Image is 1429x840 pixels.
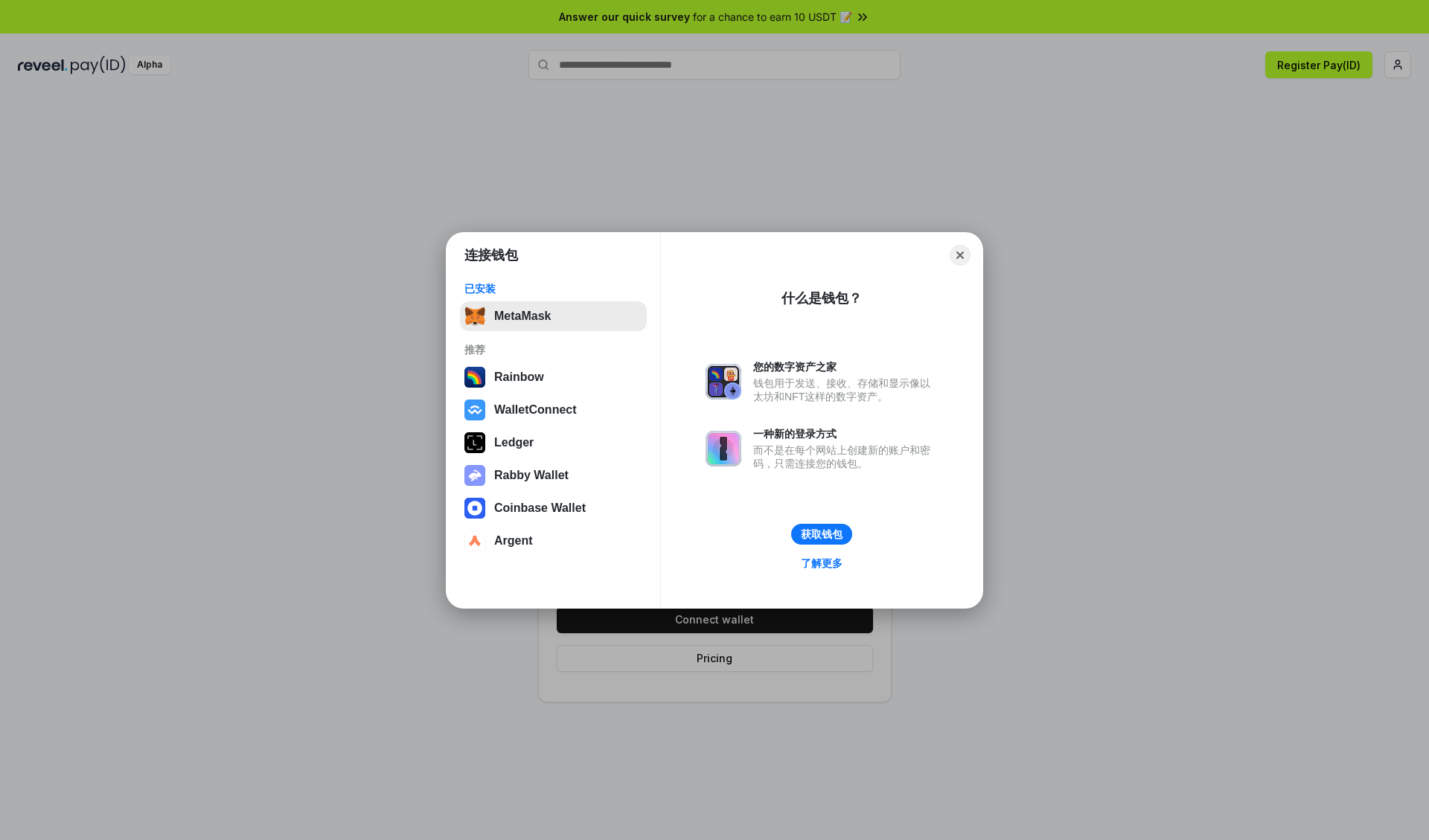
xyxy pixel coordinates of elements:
[464,465,485,486] img: svg+xml,%3Csvg%20xmlns%3D%22http%3A%2F%2Fwww.w3.org%2F2000%2Fsvg%22%20fill%3D%22none%22%20viewBox...
[464,246,518,264] h1: 连接钱包
[460,428,647,458] button: Ledger
[494,310,551,323] div: MetaMask
[460,526,647,556] button: Argent
[494,534,533,548] div: Argent
[464,400,485,420] img: svg+xml,%3Csvg%20width%3D%2228%22%20height%3D%2228%22%20viewBox%3D%220%200%2028%2028%22%20fill%3D...
[460,301,647,331] button: MetaMask
[950,245,971,266] button: Close
[460,461,647,490] button: Rabby Wallet
[464,282,642,295] div: 已安装
[460,493,647,523] button: Coinbase Wallet
[460,395,647,425] button: WalletConnect
[753,443,938,470] div: 而不是在每个网站上创建新的账户和密码，只需连接您的钱包。
[494,469,569,482] div: Rabby Wallet
[791,524,852,545] button: 获取钱包
[801,528,843,541] div: 获取钱包
[494,371,544,384] div: Rainbow
[801,557,843,570] div: 了解更多
[464,306,485,327] img: svg+xml,%3Csvg%20fill%3D%22none%22%20height%3D%2233%22%20viewBox%3D%220%200%2035%2033%22%20width%...
[460,362,647,392] button: Rainbow
[494,403,577,417] div: WalletConnect
[753,376,938,403] div: 钱包用于发送、接收、存储和显示像以太坊和NFT这样的数字资产。
[792,554,851,573] a: 了解更多
[706,364,741,400] img: svg+xml,%3Csvg%20xmlns%3D%22http%3A%2F%2Fwww.w3.org%2F2000%2Fsvg%22%20fill%3D%22none%22%20viewBox...
[494,436,534,449] div: Ledger
[494,501,586,515] div: Coinbase Wallet
[706,431,741,467] img: svg+xml,%3Csvg%20xmlns%3D%22http%3A%2F%2Fwww.w3.org%2F2000%2Fsvg%22%20fill%3D%22none%22%20viewBox...
[781,289,862,307] div: 什么是钱包？
[753,427,938,440] div: 一种新的登录方式
[464,367,485,388] img: svg+xml,%3Csvg%20width%3D%22120%22%20height%3D%22120%22%20viewBox%3D%220%200%20120%20120%22%20fil...
[464,498,485,519] img: svg+xml,%3Csvg%20width%3D%2228%22%20height%3D%2228%22%20viewBox%3D%220%200%2028%2028%22%20fill%3D...
[753,360,938,373] div: 您的数字资产之家
[464,530,485,551] img: svg+xml,%3Csvg%20width%3D%2228%22%20height%3D%2228%22%20viewBox%3D%220%200%2028%2028%22%20fill%3D...
[464,432,485,453] img: svg+xml,%3Csvg%20xmlns%3D%22http%3A%2F%2Fwww.w3.org%2F2000%2Fsvg%22%20width%3D%2228%22%20height%3...
[464,343,642,356] div: 推荐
